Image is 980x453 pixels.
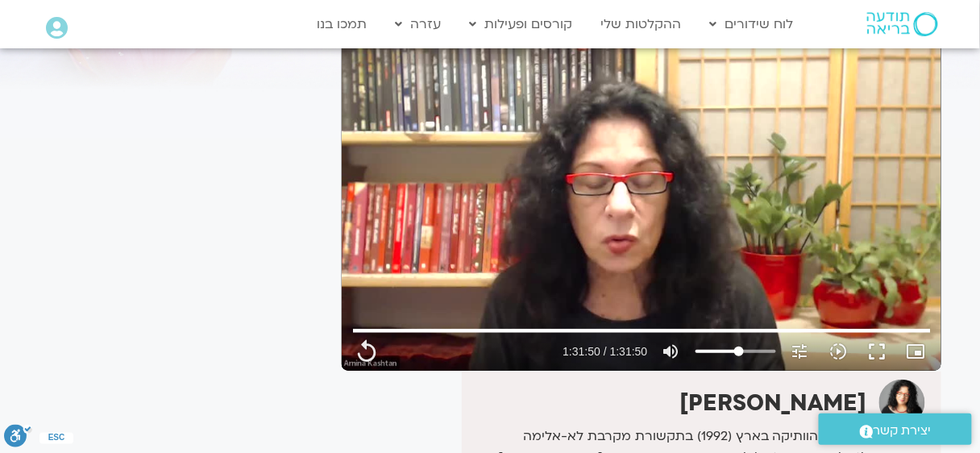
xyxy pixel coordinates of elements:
img: תודעה בריאה [867,12,938,36]
a: לוח שידורים [702,9,802,39]
a: תמכו בנו [309,9,376,39]
img: ארנינה קשתן [879,380,925,426]
span: יצירת קשר [874,420,932,442]
a: ההקלטות שלי [593,9,690,39]
a: יצירת קשר [819,414,972,445]
a: קורסים ופעילות [462,9,581,39]
strong: [PERSON_NAME] [679,388,867,418]
a: עזרה [388,9,450,39]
